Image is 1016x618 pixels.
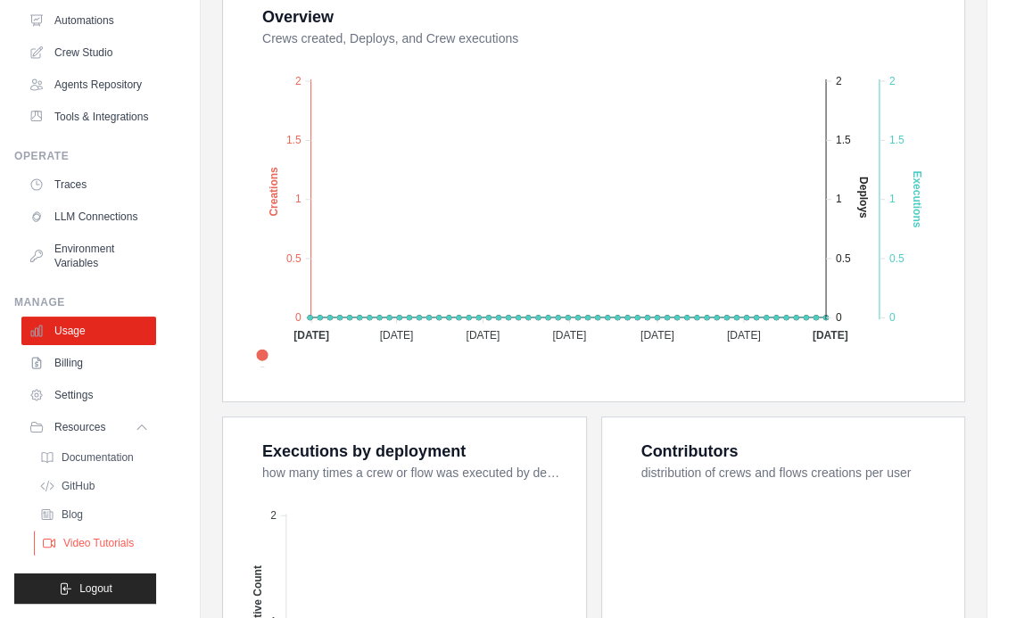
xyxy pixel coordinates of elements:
a: Usage [21,317,156,345]
a: Settings [21,381,156,409]
a: Traces [21,170,156,199]
tspan: 1 [889,193,896,205]
dt: distribution of crews and flows creations per user [641,464,944,482]
tspan: 0.5 [889,251,904,264]
text: Executions [911,170,923,227]
tspan: 1.5 [836,134,851,146]
tspan: 2 [889,74,896,87]
a: Documentation [32,445,156,470]
tspan: 1.5 [286,134,301,146]
span: Resources [54,420,105,434]
a: Tools & Integrations [21,103,156,131]
tspan: [DATE] [640,329,674,342]
tspan: 0.5 [836,251,851,264]
div: Contributors [641,439,739,464]
tspan: 0 [836,310,842,323]
text: Deploys [857,177,870,218]
dt: how many times a crew or flow was executed by deployment [262,464,565,482]
a: LLM Connections [21,202,156,231]
button: Logout [14,573,156,604]
div: Overview [262,4,334,29]
a: Billing [21,349,156,377]
span: Documentation [62,450,134,465]
a: Crew Studio [21,38,156,67]
div: Manage [14,295,156,309]
tspan: 2 [295,74,301,87]
tspan: [DATE] [813,329,848,342]
tspan: 1 [295,193,301,205]
tspan: 2 [270,508,277,521]
a: GitHub [32,474,156,499]
tspan: [DATE] [380,329,414,342]
span: Logout [79,581,112,596]
tspan: [DATE] [293,329,329,342]
tspan: 0 [889,310,896,323]
button: Resources [21,413,156,441]
dt: Crews created, Deploys, and Crew executions [262,29,943,47]
a: Video Tutorials [34,531,158,556]
a: Automations [21,6,156,35]
tspan: 0 [295,310,301,323]
tspan: 1 [836,193,842,205]
a: Blog [32,502,156,527]
div: Operate [14,149,156,163]
text: Creations [268,166,280,216]
tspan: [DATE] [552,329,586,342]
tspan: [DATE] [727,329,761,342]
span: GitHub [62,479,95,493]
tspan: 0.5 [286,251,301,264]
div: Executions by deployment [262,439,466,464]
a: Agents Repository [21,70,156,99]
span: Blog [62,507,83,522]
a: Environment Variables [21,235,156,277]
span: Video Tutorials [63,536,134,550]
tspan: [DATE] [467,329,500,342]
tspan: 2 [836,74,842,87]
tspan: 1.5 [889,134,904,146]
